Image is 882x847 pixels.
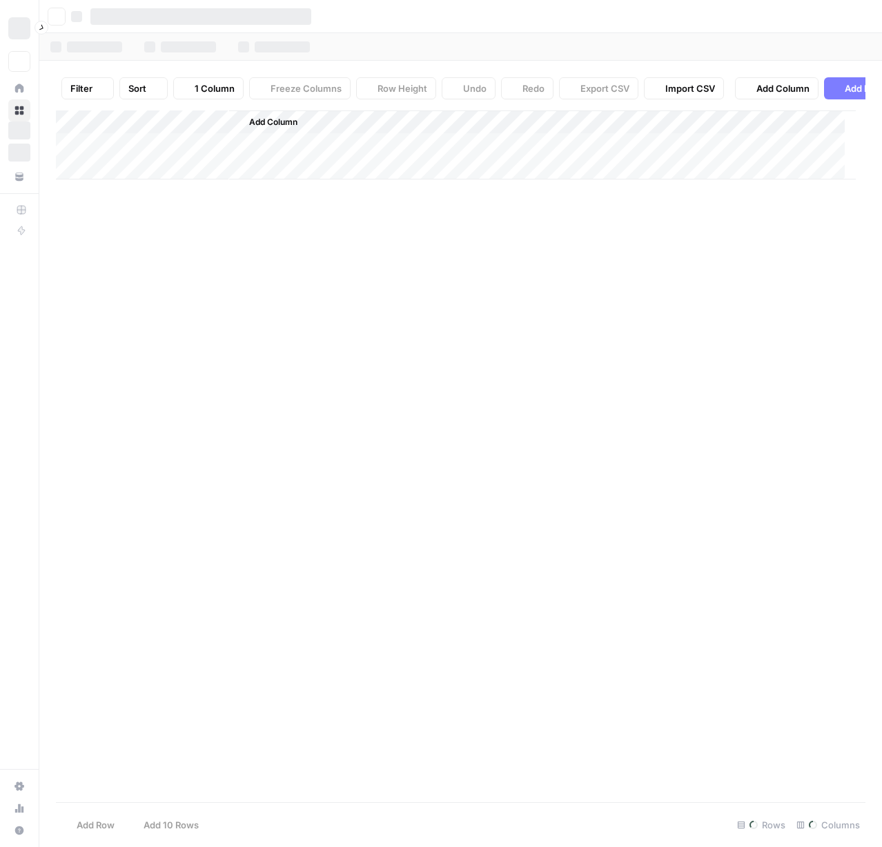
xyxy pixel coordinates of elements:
span: Add Column [249,116,297,128]
div: Columns [791,814,865,836]
span: Add Row [77,818,115,832]
button: Add 10 Rows [123,814,207,836]
span: Sort [128,81,146,95]
span: Export CSV [580,81,629,95]
button: Add Column [735,77,819,99]
button: 1 Column [173,77,244,99]
span: Freeze Columns [271,81,342,95]
button: Redo [501,77,553,99]
button: Help + Support [8,819,30,841]
span: Row Height [378,81,427,95]
button: Sort [119,77,168,99]
span: 1 Column [195,81,235,95]
span: Redo [522,81,545,95]
button: Filter [61,77,114,99]
a: Your Data [8,166,30,188]
span: Add Column [756,81,810,95]
button: Undo [442,77,496,99]
span: Undo [463,81,487,95]
button: Add Column [231,113,303,131]
div: Rows [732,814,791,836]
a: Browse [8,99,30,121]
a: Usage [8,797,30,819]
button: Freeze Columns [249,77,351,99]
span: Filter [70,81,92,95]
button: Row Height [356,77,436,99]
button: Export CSV [559,77,638,99]
span: Add 10 Rows [144,818,199,832]
button: Import CSV [644,77,724,99]
a: Home [8,77,30,99]
span: Import CSV [665,81,715,95]
a: Settings [8,775,30,797]
button: Add Row [56,814,123,836]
